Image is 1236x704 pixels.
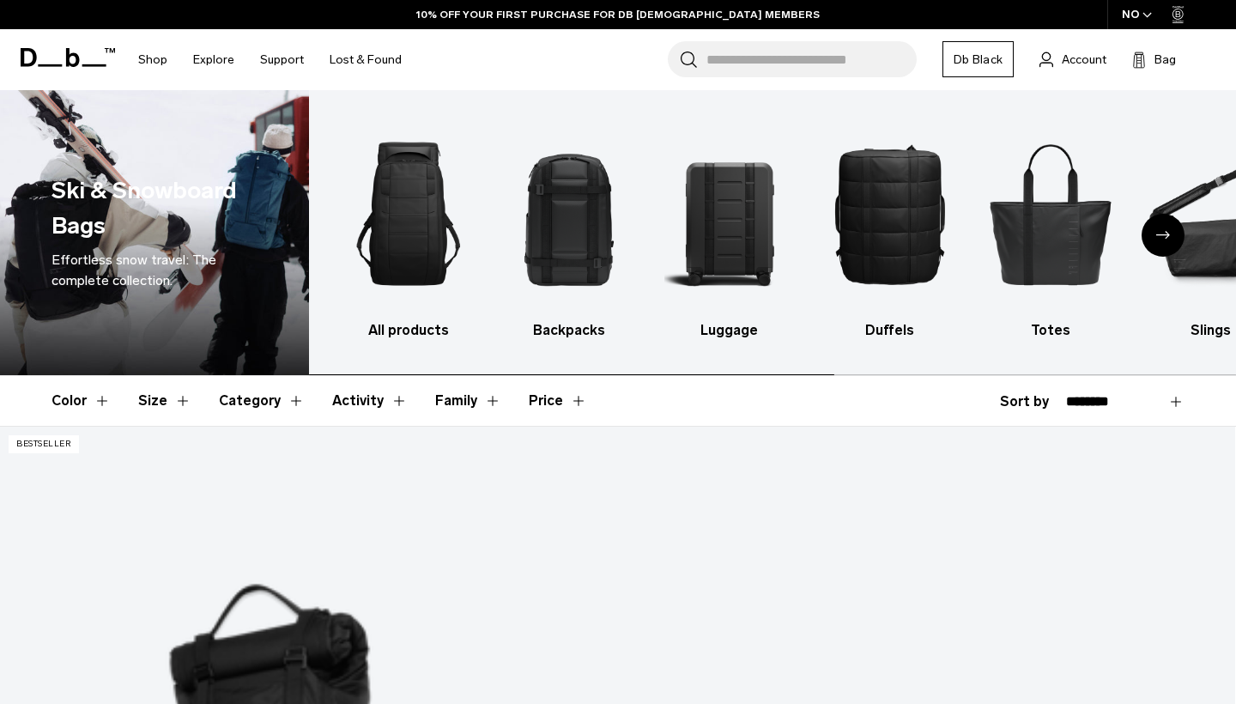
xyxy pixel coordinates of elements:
[343,116,474,312] img: Db
[219,376,305,426] button: Toggle Filter
[825,116,955,341] a: Db Duffels
[343,116,474,341] li: 1 / 10
[343,320,474,341] h3: All products
[985,116,1116,341] a: Db Totes
[332,376,408,426] button: Toggle Filter
[529,376,587,426] button: Toggle Price
[664,116,795,341] li: 3 / 10
[51,173,251,243] h1: Ski & Snowboard Bags
[825,320,955,341] h3: Duffels
[985,116,1116,312] img: Db
[51,376,111,426] button: Toggle Filter
[9,435,79,453] p: Bestseller
[138,376,191,426] button: Toggle Filter
[504,116,634,341] a: Db Backpacks
[1132,49,1176,70] button: Bag
[985,320,1116,341] h3: Totes
[125,29,415,90] nav: Main Navigation
[1142,214,1184,257] div: Next slide
[1154,51,1176,69] span: Bag
[260,29,304,90] a: Support
[51,252,216,288] span: Effortless snow travel: The complete collection.
[193,29,234,90] a: Explore
[1062,51,1106,69] span: Account
[138,29,167,90] a: Shop
[985,116,1116,341] li: 5 / 10
[343,116,474,341] a: Db All products
[664,116,795,341] a: Db Luggage
[664,116,795,312] img: Db
[664,320,795,341] h3: Luggage
[825,116,955,341] li: 4 / 10
[416,7,820,22] a: 10% OFF YOUR FIRST PURCHASE FOR DB [DEMOGRAPHIC_DATA] MEMBERS
[1039,49,1106,70] a: Account
[435,376,501,426] button: Toggle Filter
[825,116,955,312] img: Db
[942,41,1014,77] a: Db Black
[330,29,402,90] a: Lost & Found
[504,320,634,341] h3: Backpacks
[504,116,634,312] img: Db
[504,116,634,341] li: 2 / 10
